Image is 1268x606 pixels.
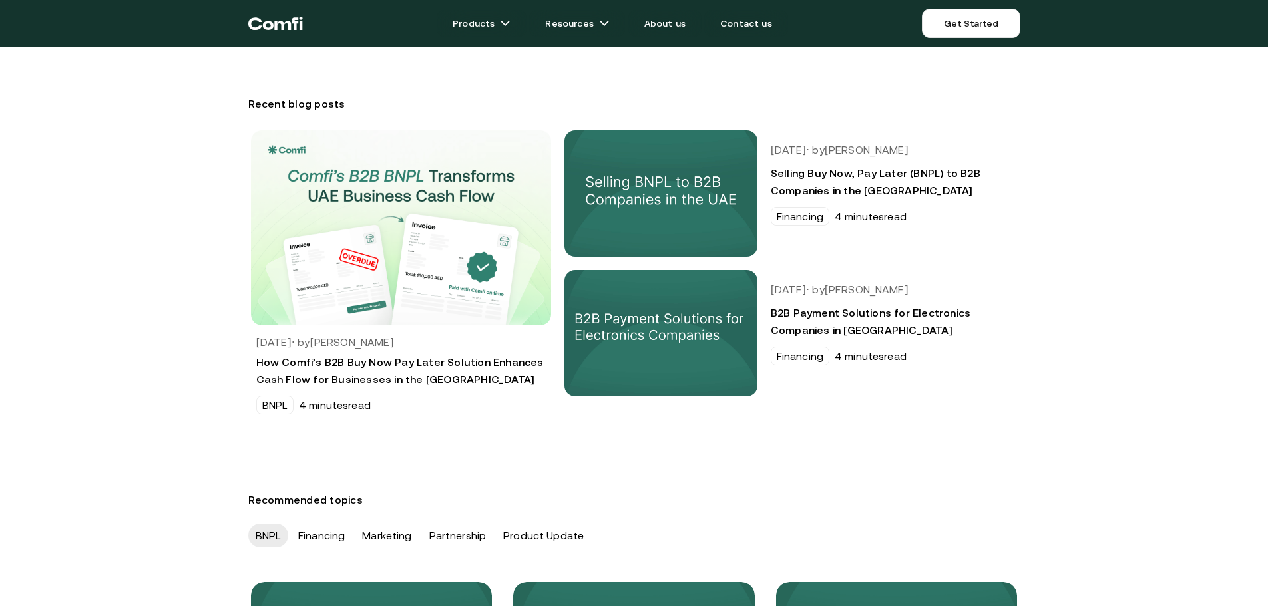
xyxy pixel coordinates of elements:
[704,10,788,37] a: Contact us
[256,339,546,345] h5: [DATE] · by [PERSON_NAME]
[628,10,702,37] a: About us
[496,524,591,547] div: Product Update
[562,128,1020,259] a: Learn about the benefits of Buy Now, Pay Later (BNPL)for B2B companies in the UAE and how embedde...
[251,130,551,325] img: In recent years, the Buy Now Pay Later (BNPL) market has seen significant growth, especially in t...
[355,524,419,547] div: Marketing
[256,353,546,388] h3: How Comfi’s B2B Buy Now Pay Later Solution Enhances Cash Flow for Businesses in the [GEOGRAPHIC_D...
[248,128,554,422] a: In recent years, the Buy Now Pay Later (BNPL) market has seen significant growth, especially in t...
[777,210,823,222] p: Financing
[771,304,1004,339] h3: B2B Payment Solutions for Electronics Companies in [GEOGRAPHIC_DATA]
[248,489,1020,510] h3: Recommended topics
[500,18,511,29] img: arrow icons
[835,210,907,222] h6: 4 minutes read
[599,18,610,29] img: arrow icons
[248,3,303,43] a: Return to the top of the Comfi home page
[771,283,1004,296] h5: [DATE] · by [PERSON_NAME]
[562,267,1020,399] a: Learn how B2B payment solutions are changing the UAE electronics industry. Learn about trends, ch...
[437,10,527,37] a: Productsarrow icons
[262,399,288,411] p: BNPL
[248,93,1020,114] h3: Recent blog posts
[777,350,823,362] p: Financing
[422,524,494,547] div: Partnership
[922,9,1020,38] a: Get Started
[771,144,1004,156] h5: [DATE] · by [PERSON_NAME]
[299,399,371,411] h6: 4 minutes read
[564,270,757,396] img: Learn how B2B payment solutions are changing the UAE electronics industry. Learn about trends, ch...
[529,10,625,37] a: Resourcesarrow icons
[771,164,1004,199] h3: Selling Buy Now, Pay Later (BNPL) to B2B Companies in the [GEOGRAPHIC_DATA]
[835,350,907,362] h6: 4 minutes read
[564,130,757,257] img: Learn about the benefits of Buy Now, Pay Later (BNPL)for B2B companies in the UAE and how embedde...
[291,524,352,547] div: Financing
